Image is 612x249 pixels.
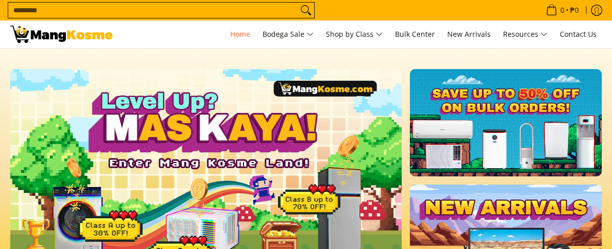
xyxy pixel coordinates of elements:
span: Shop by Class [326,28,383,41]
span: 0 [559,7,566,14]
a: Resources [498,20,553,48]
span: Home [230,29,250,39]
nav: Main Menu [123,20,602,48]
span: Bodega Sale [263,28,314,41]
button: Search [298,3,314,18]
a: Home [225,20,255,48]
span: Resources [503,28,548,41]
span: Contact Us [560,29,597,39]
a: Bulk Center [390,20,440,48]
span: Bulk Center [395,29,435,39]
a: Bodega Sale [257,20,319,48]
img: Mang Kosme: Your Home Appliances Warehouse Sale Partner! [10,26,113,43]
span: • [543,5,582,16]
a: Shop by Class [321,20,388,48]
span: New Arrivals [447,29,491,39]
a: Contact Us [555,20,602,48]
a: New Arrivals [442,20,496,48]
span: ₱0 [569,7,580,14]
